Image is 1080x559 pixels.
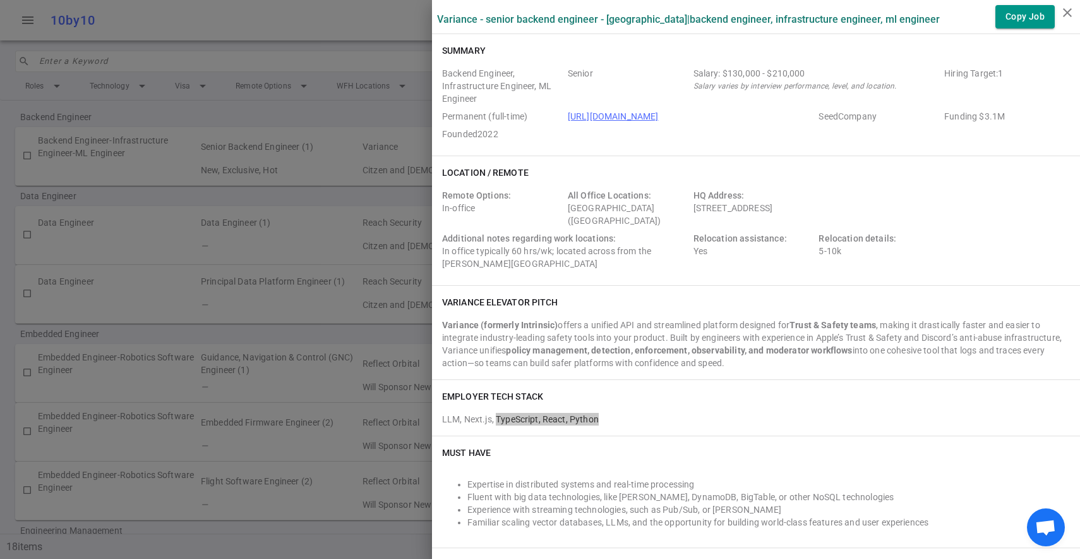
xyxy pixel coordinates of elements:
[693,82,897,90] i: Salary varies by interview performance, level, and location.
[693,67,940,80] div: Salary Range
[819,110,939,123] span: Employer Stage e.g. Series A
[442,232,688,270] div: In office typically 60 hrs/wk; located across from the [PERSON_NAME][GEOGRAPHIC_DATA]
[442,233,616,243] span: Additional notes regarding work locations:
[442,390,543,403] h6: EMPLOYER TECH STACK
[506,345,852,355] strong: policy management, detection, enforcement, observability, and moderator workflows
[789,320,876,330] strong: Trust & Safety teams
[467,503,1070,516] li: Experience with streaming technologies, such as Pub/Sub, or [PERSON_NAME]
[442,110,563,123] span: Job Type
[1027,508,1065,546] div: Chat abierto
[442,44,486,57] h6: Summary
[568,189,688,227] div: [GEOGRAPHIC_DATA] ([GEOGRAPHIC_DATA])
[442,414,599,424] span: LLM, Next.js, TypeScript, React, Python
[819,233,896,243] span: Relocation details:
[693,233,787,243] span: Relocation assistance:
[995,5,1055,28] button: Copy Job
[442,67,563,105] span: Roles
[944,67,1065,105] span: Hiring Target
[568,190,651,200] span: All Office Locations:
[442,190,511,200] span: Remote Options:
[1060,5,1075,20] i: close
[693,190,745,200] span: HQ Address:
[442,320,558,330] strong: Variance (formerly Intrinsic)
[467,478,1070,491] li: Expertise in distributed systems and real-time processing
[442,319,1070,369] div: offers a unified API and streamlined platform designed for , making it drastically faster and eas...
[442,296,558,309] h6: Variance elevator pitch
[437,13,940,25] label: Variance - Senior Backend Engineer - [GEOGRAPHIC_DATA] | Backend Engineer, Infrastructure Enginee...
[693,232,814,270] div: Yes
[467,516,1070,529] li: Familiar scaling vector databases, LLMs, and the opportunity for building world-class features an...
[442,166,529,179] h6: Location / Remote
[568,110,814,123] span: Company URL
[442,189,563,227] div: In-office
[568,67,688,105] span: Level
[819,232,939,270] div: 5-10k
[467,491,1070,503] li: Fluent with big data technologies, like [PERSON_NAME], DynamoDB, BigTable, or other NoSQL technol...
[568,111,659,121] a: [URL][DOMAIN_NAME]
[442,128,563,140] span: Employer Founded
[442,446,491,459] h6: Must Have
[693,189,940,227] div: [STREET_ADDRESS]
[944,110,1065,123] span: Employer Founding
